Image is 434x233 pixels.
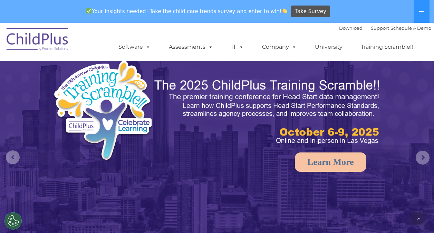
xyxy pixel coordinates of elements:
span: Your insights needed! Take the child care trends survey and enter to win! [84,4,290,18]
span: Take Survey [295,6,326,18]
button: Cookies Settings [4,212,22,230]
a: Download [339,25,363,31]
img: ChildPlus by Procare Solutions [3,23,72,58]
img: ✅ [86,8,91,13]
a: Learn More [295,152,366,172]
font: | [339,25,431,31]
a: Company [255,40,303,54]
a: Schedule A Demo [390,25,431,31]
a: Assessments [162,40,220,54]
a: IT [224,40,251,54]
a: University [308,40,349,54]
img: 👏 [282,8,287,13]
a: Take Survey [291,6,330,18]
a: Software [112,40,157,54]
a: Training Scramble!! [354,40,420,54]
a: Support [371,25,389,31]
